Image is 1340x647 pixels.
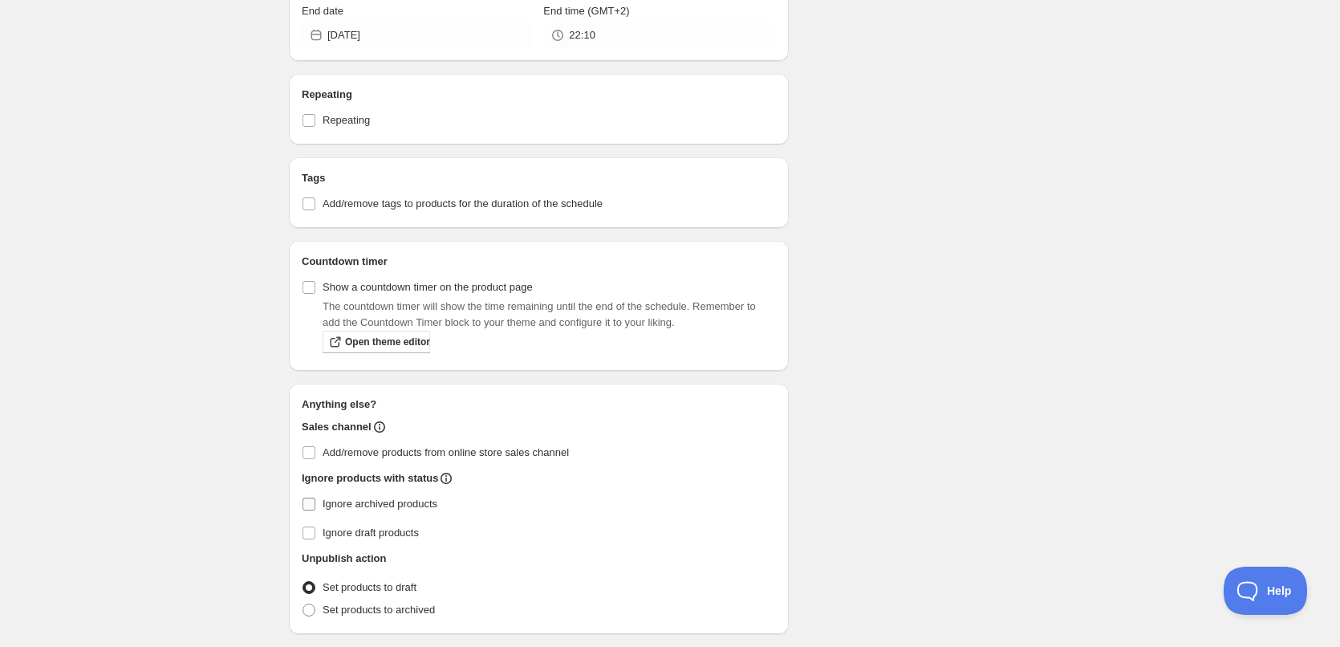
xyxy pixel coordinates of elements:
h2: Unpublish action [302,551,386,567]
h2: Sales channel [302,419,372,435]
span: Ignore archived products [323,498,437,510]
span: Show a countdown timer on the product page [323,281,533,293]
span: Open theme editor [345,336,430,348]
h2: Anything else? [302,397,776,413]
span: End time (GMT+2) [543,5,629,17]
span: Set products to archived [323,604,435,616]
a: Open theme editor [323,331,430,353]
h2: Tags [302,170,776,186]
h2: Countdown timer [302,254,776,270]
span: Repeating [323,114,370,126]
span: Set products to draft [323,581,416,593]
span: Add/remove tags to products for the duration of the schedule [323,197,603,210]
span: Ignore draft products [323,527,419,539]
h2: Ignore products with status [302,470,438,486]
span: End date [302,5,343,17]
iframe: Toggle Customer Support [1224,567,1308,615]
p: The countdown timer will show the time remaining until the end of the schedule. Remember to add t... [323,299,776,331]
h2: Repeating [302,87,776,103]
span: Add/remove products from online store sales channel [323,446,569,458]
